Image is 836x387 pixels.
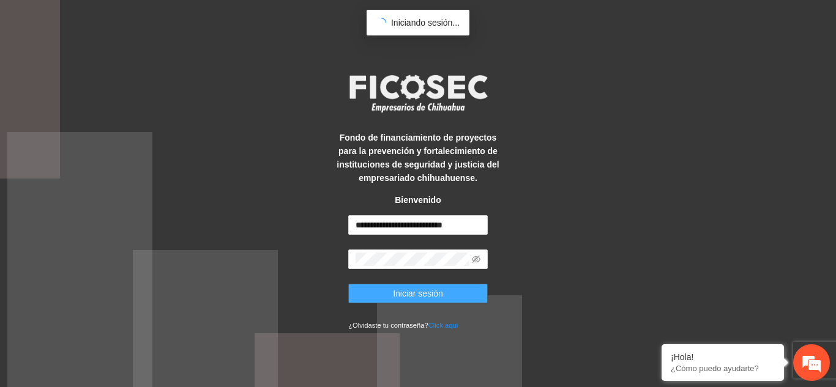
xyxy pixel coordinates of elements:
[671,364,775,373] p: ¿Cómo puedo ayudarte?
[337,133,499,183] strong: Fondo de financiamiento de proyectos para la prevención y fortalecimiento de instituciones de seg...
[671,352,775,362] div: ¡Hola!
[472,255,480,264] span: eye-invisible
[428,322,458,329] a: Click aqui
[348,284,488,303] button: Iniciar sesión
[393,287,443,300] span: Iniciar sesión
[395,195,441,205] strong: Bienvenido
[348,322,458,329] small: ¿Olvidaste tu contraseña?
[341,71,495,116] img: logo
[391,18,460,28] span: Iniciando sesión...
[376,17,387,28] span: loading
